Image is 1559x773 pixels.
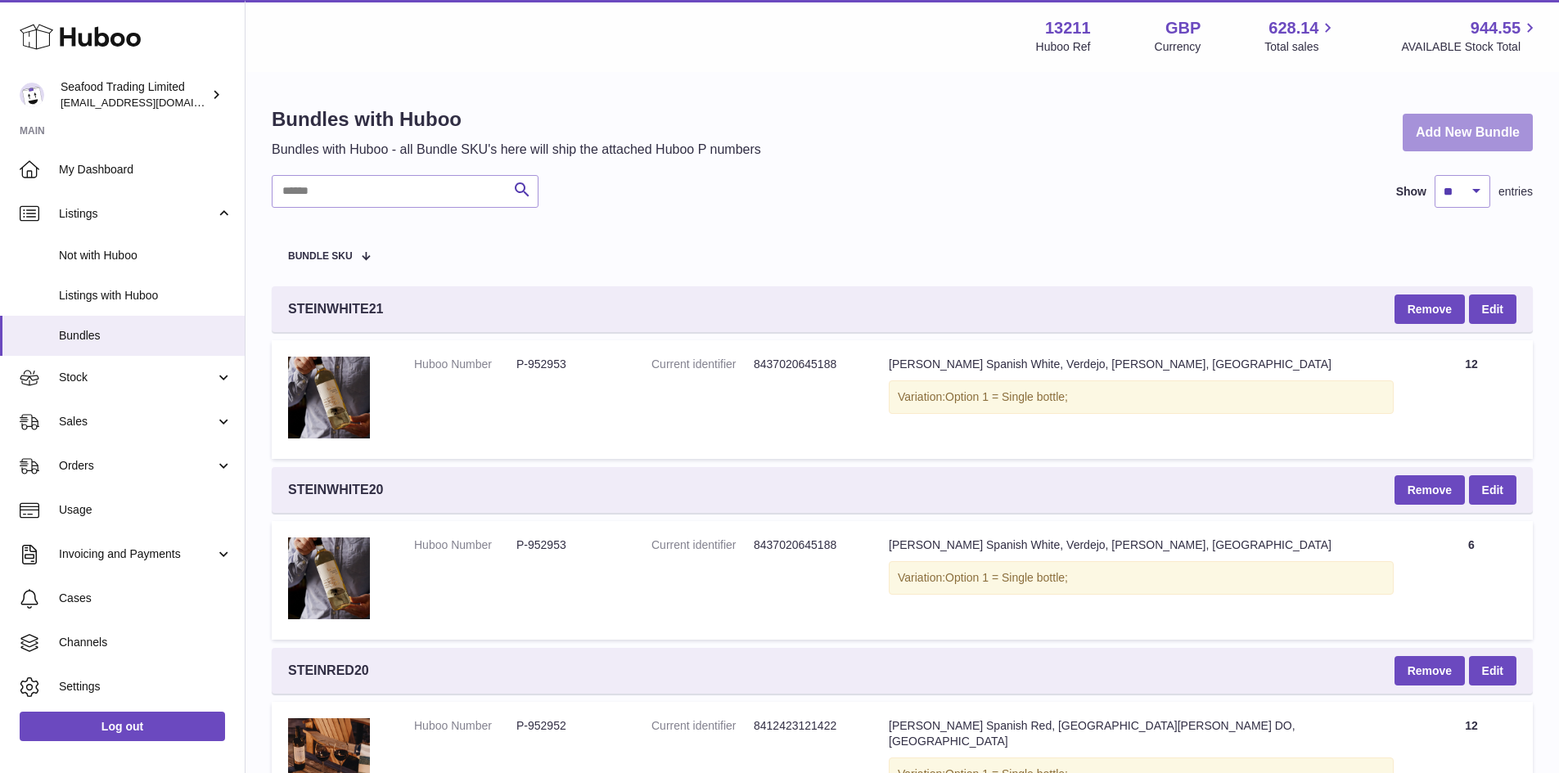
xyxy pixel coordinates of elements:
[889,718,1394,749] div: [PERSON_NAME] Spanish Red, [GEOGRAPHIC_DATA][PERSON_NAME] DO, [GEOGRAPHIC_DATA]
[889,357,1394,372] div: [PERSON_NAME] Spanish White, Verdejo, [PERSON_NAME], [GEOGRAPHIC_DATA]
[754,357,856,372] dd: 8437020645188
[61,96,241,109] span: [EMAIL_ADDRESS][DOMAIN_NAME]
[1045,17,1091,39] strong: 13211
[1268,17,1318,39] span: 628.14
[288,357,370,438] img: Rick Stein's Spanish White, Verdejo, D.O Rueda, Spain
[754,718,856,734] dd: 8412423121422
[59,679,232,694] span: Settings
[1264,17,1337,55] a: 628.14 Total sales
[272,141,761,159] p: Bundles with Huboo - all Bundle SKU's here will ship the attached Huboo P numbers
[20,712,225,741] a: Log out
[945,390,1068,403] span: Option 1 = Single bottle;
[1036,39,1091,55] div: Huboo Ref
[414,357,516,372] dt: Huboo Number
[288,537,370,619] img: Rick Stein's Spanish White, Verdejo, D.O Rueda, Spain
[651,537,754,553] dt: Current identifier
[1165,17,1201,39] strong: GBP
[414,537,516,553] dt: Huboo Number
[288,662,369,680] span: STEINRED20
[59,288,232,303] span: Listings with Huboo
[59,502,232,518] span: Usage
[1395,656,1465,685] button: Remove
[272,106,761,133] h1: Bundles with Huboo
[59,370,215,385] span: Stock
[516,357,619,372] dd: P-952953
[59,591,232,606] span: Cases
[61,79,208,110] div: Seafood Trading Limited
[1396,184,1426,200] label: Show
[1403,114,1533,152] a: Add New Bundle
[59,546,215,562] span: Invoicing and Payments
[754,537,856,553] dd: 8437020645188
[288,251,353,262] span: Bundle SKU
[1155,39,1201,55] div: Currency
[1469,656,1516,685] a: Edit
[59,635,232,650] span: Channels
[414,718,516,734] dt: Huboo Number
[1410,340,1533,459] td: 12
[59,206,215,222] span: Listings
[1395,475,1465,505] button: Remove
[288,481,383,499] span: STEINWHITE20
[651,718,754,734] dt: Current identifier
[1469,475,1516,505] a: Edit
[945,571,1068,584] span: Option 1 = Single bottle;
[1469,294,1516,324] a: Edit
[59,458,215,474] span: Orders
[889,537,1394,553] div: [PERSON_NAME] Spanish White, Verdejo, [PERSON_NAME], [GEOGRAPHIC_DATA]
[1395,294,1465,324] button: Remove
[651,357,754,372] dt: Current identifier
[889,380,1394,414] div: Variation:
[889,561,1394,595] div: Variation:
[1264,39,1337,55] span: Total sales
[516,718,619,734] dd: P-952952
[59,414,215,429] span: Sales
[1498,184,1533,200] span: entries
[59,162,232,178] span: My Dashboard
[59,248,232,263] span: Not with Huboo
[20,83,44,107] img: online@rickstein.com
[1401,39,1539,55] span: AVAILABLE Stock Total
[59,328,232,344] span: Bundles
[1471,17,1521,39] span: 944.55
[1410,521,1533,640] td: 6
[1401,17,1539,55] a: 944.55 AVAILABLE Stock Total
[516,537,619,553] dd: P-952953
[288,300,383,318] span: STEINWHITE21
